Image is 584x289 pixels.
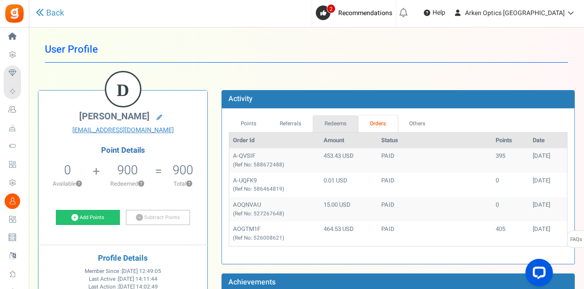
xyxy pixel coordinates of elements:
a: Referrals [268,115,313,132]
div: [DATE] [533,225,563,234]
th: Date [529,133,567,149]
th: Order Id [229,133,320,149]
p: Available [43,180,92,188]
span: FAQs [570,231,582,248]
small: (Ref No: 527267648) [233,210,284,218]
button: ? [138,181,144,187]
img: Gratisfaction [4,3,25,24]
td: 405 [492,221,529,246]
td: 15.00 USD [320,197,378,221]
td: 0 [492,197,529,221]
span: Recommendations [338,8,392,18]
h4: Point Details [38,146,207,155]
a: Redeems [313,115,358,132]
span: Help [430,8,445,17]
td: 464.53 USD [320,221,378,246]
span: Member Since : [85,268,161,275]
a: Help [420,5,449,20]
small: (Ref No: 588672488) [233,161,284,169]
td: PAID [378,148,492,172]
td: 0.01 USD [320,173,378,197]
a: Orders [358,115,398,132]
span: 2 [327,4,335,13]
b: Achievements [228,277,276,288]
span: 0 [64,161,71,179]
td: 453.43 USD [320,148,378,172]
a: 2 Recommendations [316,5,396,20]
div: [DATE] [533,177,563,185]
a: Add Points [56,210,120,225]
td: 395 [492,148,529,172]
h4: Profile Details [45,254,200,263]
td: AOGTM1F [229,221,320,246]
th: Status [378,133,492,149]
td: PAID [378,197,492,221]
h1: User Profile [45,37,568,63]
th: Amount [320,133,378,149]
a: Points [229,115,268,132]
td: AOQNVAU [229,197,320,221]
span: Arken Optics [GEOGRAPHIC_DATA] [465,8,565,18]
span: [DATE] 14:11:44 [118,275,157,283]
small: (Ref No: 586464819) [233,185,284,193]
a: Subtract Points [126,210,190,225]
td: A-QVSIF [229,148,320,172]
h5: 900 [117,163,138,177]
a: Others [398,115,437,132]
span: [DATE] 12:49:05 [122,268,161,275]
div: [DATE] [533,152,563,161]
td: A-UQFK9 [229,173,320,197]
span: Last Active : [89,275,157,283]
th: Points [492,133,529,149]
td: PAID [378,173,492,197]
div: [DATE] [533,201,563,209]
button: ? [76,181,82,187]
p: Redeemed [101,180,154,188]
b: Activity [228,93,253,104]
figcaption: D [106,72,140,108]
small: (Ref No: 526008621) [233,234,284,242]
td: PAID [378,221,492,246]
h5: 900 [173,163,193,177]
a: [EMAIL_ADDRESS][DOMAIN_NAME] [45,126,200,135]
td: 0 [492,173,529,197]
span: [PERSON_NAME] [79,110,150,123]
p: Total [163,180,203,188]
button: ? [186,181,192,187]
